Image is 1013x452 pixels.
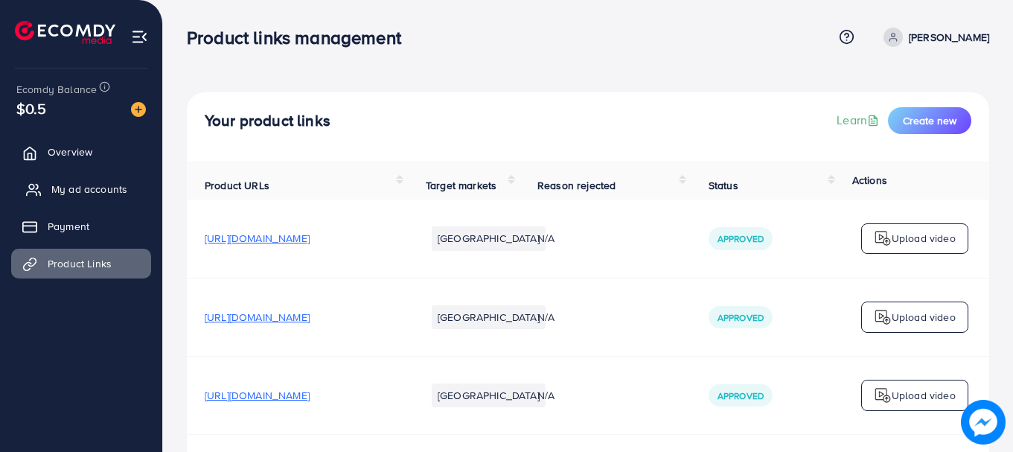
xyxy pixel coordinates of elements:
span: Actions [852,173,887,188]
span: N/A [537,231,555,246]
span: Overview [48,144,92,159]
span: Payment [48,219,89,234]
span: Ecomdy Balance [16,82,97,97]
img: logo [874,386,892,404]
span: Create new [903,113,956,128]
span: Approved [718,389,764,402]
li: [GEOGRAPHIC_DATA] [432,383,546,407]
span: Reason rejected [537,178,616,193]
span: $0.5 [16,98,47,119]
span: N/A [537,310,555,325]
a: Learn [837,112,882,129]
span: Target markets [426,178,496,193]
h4: Your product links [205,112,330,130]
img: logo [874,308,892,326]
a: Payment [11,211,151,241]
a: Product Links [11,249,151,278]
h3: Product links management [187,27,413,48]
p: Upload video [892,308,956,326]
img: logo [874,229,892,247]
span: My ad accounts [51,182,127,197]
a: My ad accounts [11,174,151,204]
img: image [961,400,1006,445]
span: [URL][DOMAIN_NAME] [205,310,310,325]
img: logo [15,21,115,44]
span: Status [709,178,738,193]
li: [GEOGRAPHIC_DATA] [432,305,546,329]
li: [GEOGRAPHIC_DATA] [432,226,546,250]
img: menu [131,28,148,45]
p: [PERSON_NAME] [909,28,989,46]
span: Approved [718,311,764,324]
span: [URL][DOMAIN_NAME] [205,231,310,246]
p: Upload video [892,229,956,247]
button: Create new [888,107,971,134]
img: image [131,102,146,117]
span: N/A [537,388,555,403]
a: [PERSON_NAME] [878,28,989,47]
span: [URL][DOMAIN_NAME] [205,388,310,403]
span: Product URLs [205,178,269,193]
p: Upload video [892,386,956,404]
span: Product Links [48,256,112,271]
span: Approved [718,232,764,245]
a: Overview [11,137,151,167]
